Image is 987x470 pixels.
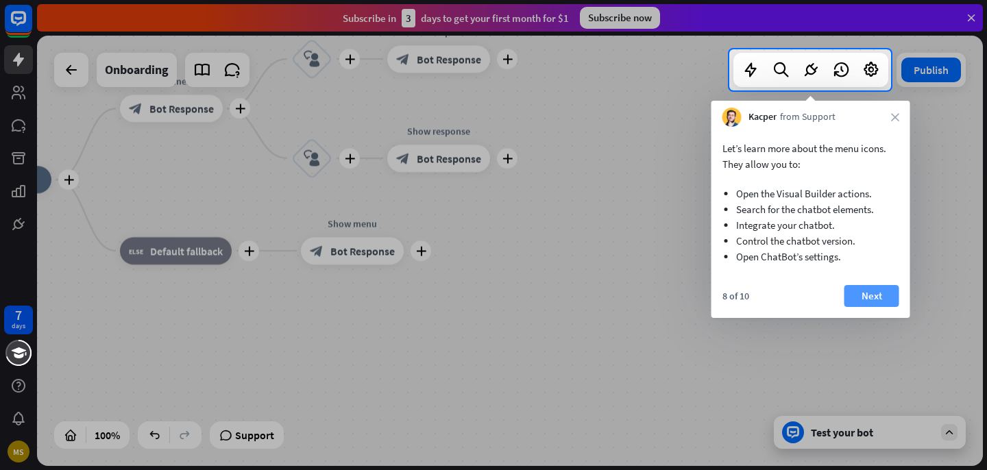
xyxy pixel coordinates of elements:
[736,249,886,264] li: Open ChatBot’s settings.
[844,285,899,307] button: Next
[780,110,836,124] span: from Support
[736,217,886,233] li: Integrate your chatbot.
[736,233,886,249] li: Control the chatbot version.
[736,186,886,201] li: Open the Visual Builder actions.
[748,110,777,124] span: Kacper
[736,201,886,217] li: Search for the chatbot elements.
[11,5,52,47] button: Open LiveChat chat widget
[722,290,749,302] div: 8 of 10
[722,140,899,172] p: Let’s learn more about the menu icons. They allow you to:
[891,113,899,121] i: close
